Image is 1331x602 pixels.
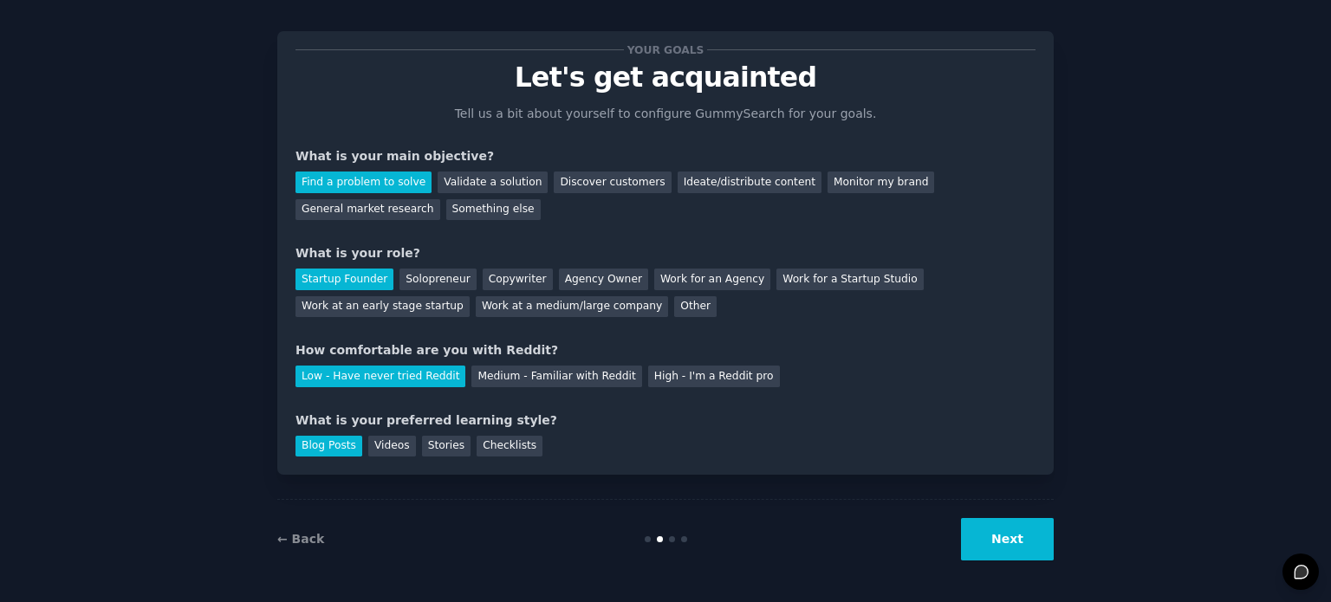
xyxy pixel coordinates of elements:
[624,41,707,59] span: Your goals
[295,244,1036,262] div: What is your role?
[776,269,923,290] div: Work for a Startup Studio
[368,436,416,457] div: Videos
[295,199,440,221] div: General market research
[678,172,821,193] div: Ideate/distribute content
[447,105,884,123] p: Tell us a bit about yourself to configure GummySearch for your goals.
[446,199,541,221] div: Something else
[295,296,470,318] div: Work at an early stage startup
[559,269,648,290] div: Agency Owner
[674,296,717,318] div: Other
[471,366,641,387] div: Medium - Familiar with Reddit
[295,436,362,457] div: Blog Posts
[295,62,1036,93] p: Let's get acquainted
[399,269,476,290] div: Solopreneur
[422,436,471,457] div: Stories
[295,269,393,290] div: Startup Founder
[438,172,548,193] div: Validate a solution
[961,518,1054,560] button: Next
[554,172,671,193] div: Discover customers
[654,269,770,290] div: Work for an Agency
[295,366,465,387] div: Low - Have never tried Reddit
[828,172,934,193] div: Monitor my brand
[483,269,553,290] div: Copywriter
[295,341,1036,359] div: How comfortable are you with Reddit?
[295,411,1036,430] div: What is your preferred learning style?
[295,147,1036,165] div: What is your main objective?
[648,366,780,387] div: High - I'm a Reddit pro
[477,436,542,457] div: Checklists
[277,532,324,546] a: ← Back
[295,172,432,193] div: Find a problem to solve
[476,296,668,318] div: Work at a medium/large company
